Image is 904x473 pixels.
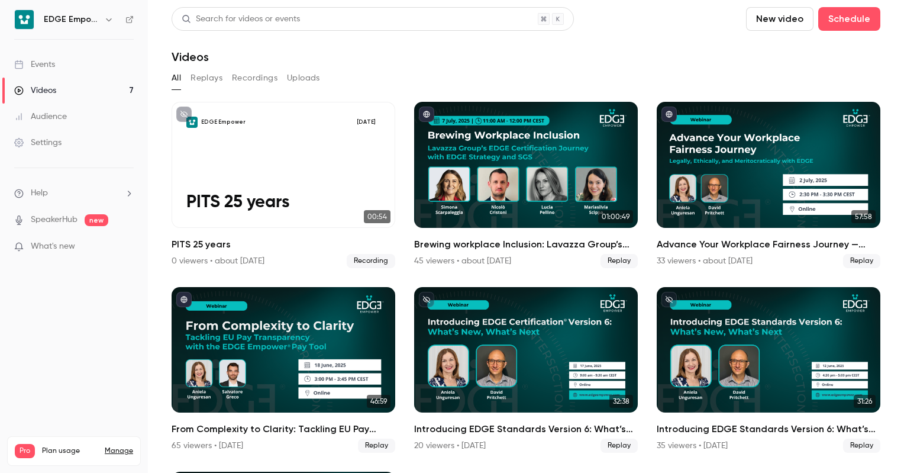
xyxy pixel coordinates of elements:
span: Replay [843,254,880,268]
span: Replay [843,439,880,453]
span: Recording [347,254,395,268]
a: 46:59From Complexity to Clarity: Tackling EU Pay Transparency with the EDGE Empower Pay Tool65 vi... [172,287,395,453]
div: 45 viewers • about [DATE] [414,255,511,267]
div: 65 viewers • [DATE] [172,440,243,452]
span: What's new [31,240,75,253]
img: EDGE Empower [15,10,34,29]
span: Replay [358,439,395,453]
li: From Complexity to Clarity: Tackling EU Pay Transparency with the EDGE Empower Pay Tool [172,287,395,453]
h2: Introducing EDGE Standards Version 6: What’s New, What’s Next [414,422,638,436]
a: 57:58Advance Your Workplace Fairness Journey — Legally, Ethically, and Meritocratically with EDGE... [657,102,880,268]
h1: Videos [172,50,209,64]
button: unpublished [661,292,677,307]
a: Manage [105,446,133,456]
img: PITS 25 years [186,117,198,128]
span: 31:26 [854,395,876,408]
span: Plan usage [42,446,98,456]
p: EDGE Empower [201,118,246,126]
h2: Brewing workplace Inclusion: Lavazza Group’s EDGE Certification Journey with EDGE Strategy and SGS [414,237,638,252]
h2: Advance Your Workplace Fairness Journey — Legally, Ethically, and Meritocratically with EDGE [657,237,880,252]
button: Replays [191,69,222,88]
div: 33 viewers • about [DATE] [657,255,753,267]
a: SpeakerHub [31,214,78,226]
h2: From Complexity to Clarity: Tackling EU Pay Transparency with the EDGE Empower Pay Tool [172,422,395,436]
span: Pro [15,444,35,458]
button: Uploads [287,69,320,88]
button: unpublished [176,107,192,122]
a: 01:00:49Brewing workplace Inclusion: Lavazza Group’s EDGE Certification Journey with EDGE Strateg... [414,102,638,268]
h2: Introducing EDGE Standards Version 6: What’s New, What’s Next [657,422,880,436]
span: new [85,214,108,226]
div: Search for videos or events [182,13,300,25]
button: Schedule [818,7,880,31]
a: 31:26Introducing EDGE Standards Version 6: What’s New, What’s Next35 viewers • [DATE]Replay [657,287,880,453]
span: 01:00:49 [598,210,633,223]
button: unpublished [419,292,434,307]
span: 57:58 [851,210,876,223]
div: Settings [14,137,62,149]
button: published [661,107,677,122]
button: Recordings [232,69,277,88]
button: New video [746,7,813,31]
li: PITS 25 years [172,102,395,268]
section: Videos [172,7,880,466]
span: 00:54 [364,210,390,223]
li: Introducing EDGE Standards Version 6: What’s New, What’s Next [657,287,880,453]
button: published [419,107,434,122]
a: PITS 25 yearsEDGE Empower[DATE]PITS 25 years00:54PITS 25 years0 viewers • about [DATE]Recording [172,102,395,268]
span: 46:59 [367,395,390,408]
div: Videos [14,85,56,96]
span: Replay [600,439,638,453]
li: Brewing workplace Inclusion: Lavazza Group’s EDGE Certification Journey with EDGE Strategy and SGS [414,102,638,268]
button: All [172,69,181,88]
span: 32:38 [609,395,633,408]
div: Events [14,59,55,70]
li: help-dropdown-opener [14,187,134,200]
a: 32:38Introducing EDGE Standards Version 6: What’s New, What’s Next20 viewers • [DATE]Replay [414,287,638,453]
h2: PITS 25 years [172,237,395,252]
div: Audience [14,111,67,123]
li: Introducing EDGE Standards Version 6: What’s New, What’s Next [414,287,638,453]
h6: EDGE Empower [44,14,99,25]
button: published [176,292,192,307]
div: 20 viewers • [DATE] [414,440,486,452]
span: [DATE] [352,117,380,128]
p: PITS 25 years [186,193,380,213]
span: Help [31,187,48,200]
div: 35 viewers • [DATE] [657,440,728,452]
li: Advance Your Workplace Fairness Journey — Legally, Ethically, and Meritocratically with EDGE [657,102,880,268]
span: Replay [600,254,638,268]
div: 0 viewers • about [DATE] [172,255,264,267]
